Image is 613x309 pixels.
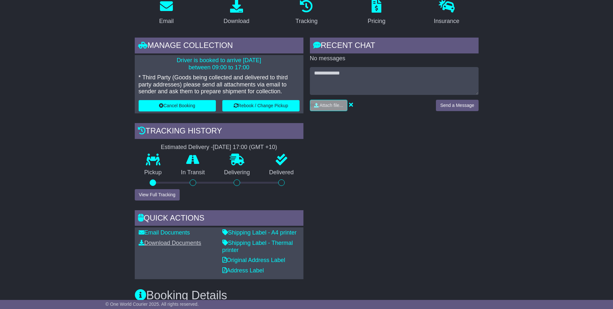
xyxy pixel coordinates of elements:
h3: Booking Details [135,289,479,302]
p: Delivered [259,169,303,176]
div: Insurance [434,17,460,26]
span: © One World Courier 2025. All rights reserved. [105,302,199,307]
p: Delivering [215,169,260,176]
div: Email [159,17,174,26]
div: Estimated Delivery - [135,144,303,151]
a: Original Address Label [222,257,285,263]
div: RECENT CHAT [310,38,479,55]
a: Shipping Label - A4 printer [222,229,297,236]
p: No messages [310,55,479,62]
p: Pickup [135,169,172,176]
a: Email Documents [139,229,190,236]
p: * Third Party (Goods being collected and delivered to third party addresses) please send all atta... [139,74,300,95]
div: Pricing [368,17,386,26]
a: Download Documents [139,240,201,246]
a: Shipping Label - Thermal printer [222,240,293,253]
button: View Full Tracking [135,189,180,200]
button: Cancel Booking [139,100,216,111]
button: Rebook / Change Pickup [222,100,300,111]
div: Download [224,17,249,26]
p: Driver is booked to arrive [DATE] between 09:00 to 17:00 [139,57,300,71]
div: Tracking history [135,123,303,141]
div: [DATE] 17:00 (GMT +10) [213,144,277,151]
p: In Transit [171,169,215,176]
div: Manage collection [135,38,303,55]
div: Quick Actions [135,210,303,228]
a: Address Label [222,267,264,274]
div: Tracking [295,17,317,26]
button: Send a Message [436,100,478,111]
